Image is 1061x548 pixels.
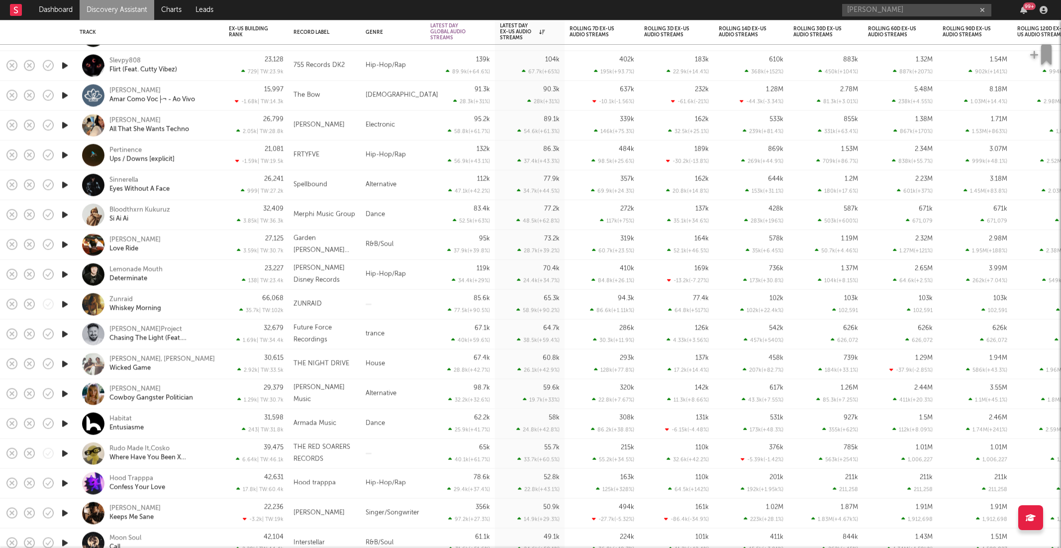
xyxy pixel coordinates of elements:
[293,322,356,346] div: Future Force Recordings
[448,158,490,164] div: 56.9k ( +43.1 % )
[229,337,284,343] div: 1.69k | TW: 34.4k
[229,26,269,38] div: Ex-US Building Rank
[109,295,133,304] a: Zunraid
[844,355,858,361] div: 739k
[264,325,284,331] div: 32,679
[109,415,132,424] a: Habitat
[293,209,355,221] div: Merphi Music Group
[893,277,933,283] div: 64.6k ( +2.5 % )
[965,158,1007,164] div: 999k ( +48.1 % )
[109,245,138,254] div: Love Ride
[769,56,783,63] div: 610k
[667,277,709,283] div: -13.2k ( -7.27 % )
[695,205,709,212] div: 137k
[745,187,783,194] div: 153k ( +31.1 % )
[980,337,1007,343] div: 626,072
[522,68,560,75] div: 67.7k ( +65 % )
[80,29,214,35] div: Track
[474,355,490,361] div: 67.4k
[907,307,933,313] div: 102,591
[543,146,560,152] div: 86.3k
[906,217,933,224] div: 671,079
[981,307,1007,313] div: 102,591
[893,68,933,75] div: 887k ( +207 % )
[744,217,783,224] div: 283k ( +196 % )
[842,4,991,16] input: Search for artists
[109,355,215,364] a: [PERSON_NAME], [PERSON_NAME]
[620,116,634,122] div: 339k
[293,263,356,286] div: [PERSON_NAME] Disney Records
[109,206,170,215] div: Bloodthxrn Kukuruz
[844,295,858,301] div: 103k
[915,265,933,272] div: 2.65M
[263,205,284,212] div: 32,409
[543,86,560,92] div: 90.3k
[620,176,634,182] div: 357k
[818,277,858,283] div: 104k ( +8.15 % )
[893,128,933,134] div: 867k ( +170 % )
[666,158,709,164] div: -30.2k ( -13.8 % )
[620,205,634,212] div: 272k
[477,146,490,152] div: 132k
[831,337,858,343] div: 626,072
[516,307,560,313] div: 58.9k ( +90.2 % )
[671,98,709,104] div: -61.6k ( -21 % )
[818,187,858,194] div: 180k ( +17.6 % )
[430,23,475,41] div: Latest Day Global Audio Streams
[740,307,783,313] div: 102k ( +22.4k % )
[293,149,319,161] div: FRTYFVE
[109,266,163,274] a: Lemonade Mouth
[666,187,709,194] div: 20.8k ( +14.8 % )
[109,155,175,164] a: Ups / Downs [explicit]
[620,355,634,361] div: 293k
[451,337,490,343] div: 40k ( +59.6 % )
[915,176,933,182] div: 2.23M
[109,394,193,403] a: Cowboy Gangster Politician
[262,295,284,301] div: 66,068
[109,334,216,343] a: Chasing The Light (Feat. [PERSON_NAME])
[818,217,858,224] div: 503k ( +600 % )
[229,277,284,283] div: 138 | TW: 23.4k
[109,474,153,483] a: Hood Trapppa
[109,385,161,394] a: [PERSON_NAME]
[667,247,709,254] div: 52.1k ( +46.5 % )
[109,185,170,194] a: Eyes Without A Face
[109,274,147,283] div: Determinate
[229,187,284,194] div: 999 | TW: 27.2k
[990,176,1007,182] div: 3.18M
[229,38,284,45] div: -707 | TW: 13.9k
[109,445,170,454] a: Rudo Made It,Cosko
[1023,2,1036,10] div: 99 +
[915,235,933,242] div: 2.32M
[600,217,634,224] div: 117k ( +75 % )
[593,337,634,343] div: 30.3k ( +11.9 % )
[964,187,1007,194] div: 1.45M ( +83.8 % )
[770,295,783,301] div: 102k
[668,307,709,313] div: 64.8k ( +517 % )
[109,87,161,95] a: [PERSON_NAME]
[619,325,634,331] div: 286k
[620,265,634,272] div: 410k
[989,86,1007,92] div: 8.18M
[361,110,425,140] div: Electronic
[109,95,195,104] a: Amar Como Voc├¬ - Ao Vivo
[447,247,490,254] div: 37.9k ( +39.8 % )
[841,265,858,272] div: 1.37M
[570,26,619,38] div: Rolling 7D Ex-US Audio Streams
[544,205,560,212] div: 77.2k
[109,513,154,522] a: Keeps Me Sane
[832,307,858,313] div: 102,591
[840,86,858,92] div: 2.78M
[264,86,284,92] div: 15,997
[889,38,933,45] div: -45.4k ( -0.77 % )
[474,116,490,122] div: 95.2k
[592,38,634,45] div: -39.7k ( -5.71 % )
[893,247,933,254] div: 1.27M ( +121 % )
[109,66,177,75] div: Flirt (Feat. Cutty Vibez)
[965,128,1007,134] div: 1.53M ( +863 % )
[918,325,933,331] div: 626k
[109,534,141,543] div: Moon Soul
